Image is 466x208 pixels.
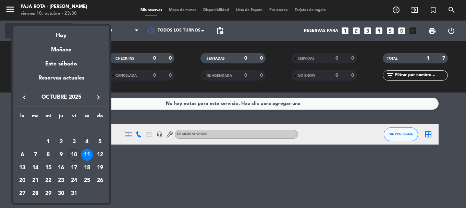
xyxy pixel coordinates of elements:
div: 1 [42,136,54,148]
th: sábado [81,112,94,123]
div: 27 [16,188,28,199]
td: 8 de octubre de 2025 [42,148,55,161]
td: 25 de octubre de 2025 [81,174,94,187]
div: 24 [68,175,80,187]
div: 11 [81,149,93,161]
div: Mañana [13,40,109,54]
div: 6 [16,149,28,161]
div: 13 [16,162,28,174]
div: 28 [29,188,41,199]
td: 20 de octubre de 2025 [16,174,29,187]
th: domingo [94,112,107,123]
td: 31 de octubre de 2025 [68,187,81,200]
td: 10 de octubre de 2025 [68,148,81,161]
td: 27 de octubre de 2025 [16,187,29,200]
td: 1 de octubre de 2025 [42,136,55,149]
div: 9 [55,149,67,161]
td: 7 de octubre de 2025 [29,148,42,161]
td: 2 de octubre de 2025 [55,136,68,149]
td: 15 de octubre de 2025 [42,161,55,174]
th: martes [29,112,42,123]
td: 14 de octubre de 2025 [29,161,42,174]
div: 15 [42,162,54,174]
td: 21 de octubre de 2025 [29,174,42,187]
div: 17 [68,162,80,174]
td: 18 de octubre de 2025 [81,161,94,174]
td: 3 de octubre de 2025 [68,136,81,149]
i: keyboard_arrow_left [20,93,28,101]
div: 30 [55,188,67,199]
td: 6 de octubre de 2025 [16,148,29,161]
div: Hoy [13,26,109,40]
div: 4 [81,136,93,148]
div: Reservas actuales [13,74,109,88]
td: 5 de octubre de 2025 [94,136,107,149]
td: 29 de octubre de 2025 [42,187,55,200]
th: miércoles [42,112,55,123]
div: 16 [55,162,67,174]
td: 4 de octubre de 2025 [81,136,94,149]
div: 2 [55,136,67,148]
div: 22 [42,175,54,187]
div: 10 [68,149,80,161]
i: keyboard_arrow_right [94,93,102,101]
td: OCT. [16,123,107,136]
div: 18 [81,162,93,174]
th: lunes [16,112,29,123]
div: 20 [16,175,28,187]
div: 8 [42,149,54,161]
div: Este sábado [13,54,109,74]
div: 26 [94,175,106,187]
td: 9 de octubre de 2025 [55,148,68,161]
th: viernes [68,112,81,123]
div: 19 [94,162,106,174]
td: 19 de octubre de 2025 [94,161,107,174]
td: 22 de octubre de 2025 [42,174,55,187]
div: 29 [42,188,54,199]
td: 30 de octubre de 2025 [55,187,68,200]
td: 23 de octubre de 2025 [55,174,68,187]
div: 21 [29,175,41,187]
td: 11 de octubre de 2025 [81,148,94,161]
div: 5 [94,136,106,148]
td: 16 de octubre de 2025 [55,161,68,174]
div: 23 [55,175,67,187]
td: 28 de octubre de 2025 [29,187,42,200]
div: 12 [94,149,106,161]
div: 14 [29,162,41,174]
div: 25 [81,175,93,187]
div: 3 [68,136,80,148]
td: 24 de octubre de 2025 [68,174,81,187]
th: jueves [55,112,68,123]
div: 7 [29,149,41,161]
td: 17 de octubre de 2025 [68,161,81,174]
span: octubre 2025 [30,93,92,102]
button: keyboard_arrow_left [18,93,30,102]
button: keyboard_arrow_right [92,93,105,102]
td: 12 de octubre de 2025 [94,148,107,161]
div: 31 [68,188,80,199]
td: 13 de octubre de 2025 [16,161,29,174]
td: 26 de octubre de 2025 [94,174,107,187]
